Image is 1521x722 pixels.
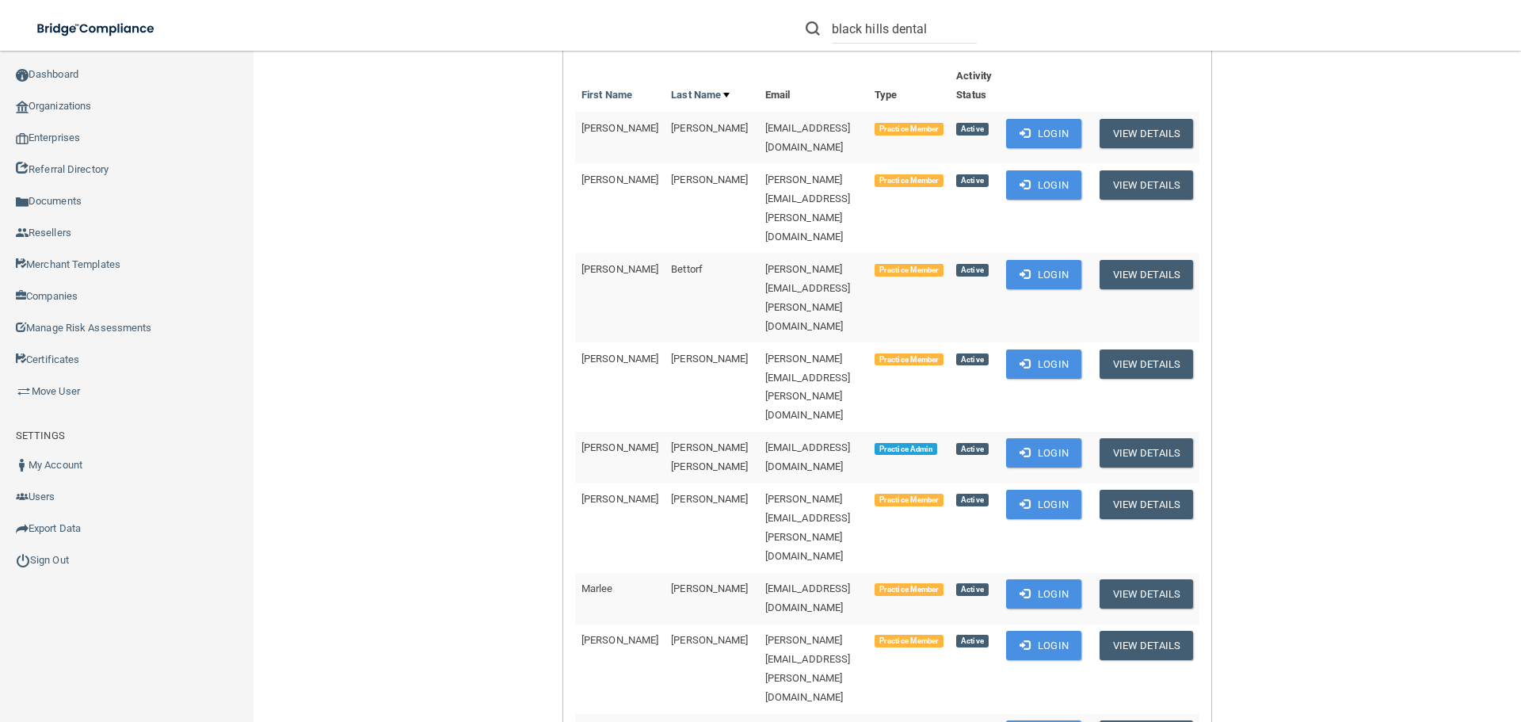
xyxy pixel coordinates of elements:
[1100,438,1193,468] button: View Details
[581,122,658,134] span: [PERSON_NAME]
[16,133,29,144] img: enterprise.0d942306.png
[956,174,988,187] span: Active
[1247,609,1502,673] iframe: Drift Widget Chat Controller
[16,196,29,208] img: icon-documents.8dae5593.png
[581,493,658,505] span: [PERSON_NAME]
[875,123,943,136] span: Practice Member
[24,13,170,45] img: bridge_compliance_login_screen.278c3ca4.svg
[581,174,658,185] span: [PERSON_NAME]
[875,583,943,596] span: Practice Member
[581,86,632,105] a: First Name
[956,123,988,136] span: Active
[16,101,29,113] img: organization-icon.f8decf85.png
[956,443,988,456] span: Active
[875,635,943,648] span: Practice Member
[832,14,977,44] input: Search
[1100,490,1193,519] button: View Details
[875,494,943,506] span: Practice Member
[956,353,988,366] span: Active
[1006,119,1081,148] button: Login
[671,583,748,594] span: [PERSON_NAME]
[875,443,937,456] span: Practice Admin
[956,635,988,648] span: Active
[16,426,65,445] label: SETTINGS
[671,174,748,185] span: [PERSON_NAME]
[1100,170,1193,200] button: View Details
[956,494,988,506] span: Active
[1006,350,1081,379] button: Login
[765,634,851,703] span: [PERSON_NAME][EMAIL_ADDRESS][PERSON_NAME][DOMAIN_NAME]
[581,353,658,365] span: [PERSON_NAME]
[765,263,851,332] span: [PERSON_NAME][EMAIL_ADDRESS][PERSON_NAME][DOMAIN_NAME]
[759,60,868,112] th: Email
[1006,631,1081,660] button: Login
[581,441,658,453] span: [PERSON_NAME]
[1100,260,1193,289] button: View Details
[868,60,950,112] th: Type
[16,384,32,399] img: briefcase.64adab9b.png
[875,264,943,277] span: Practice Member
[956,264,988,277] span: Active
[1006,438,1081,468] button: Login
[16,69,29,82] img: ic_dashboard_dark.d01f4a41.png
[581,634,658,646] span: [PERSON_NAME]
[950,60,1000,112] th: Activity Status
[671,122,748,134] span: [PERSON_NAME]
[581,263,658,275] span: [PERSON_NAME]
[1006,260,1081,289] button: Login
[875,174,943,187] span: Practice Member
[16,227,29,239] img: ic_reseller.de258add.png
[956,583,988,596] span: Active
[16,491,29,503] img: icon-users.e205127d.png
[765,441,851,472] span: [EMAIL_ADDRESS][DOMAIN_NAME]
[765,174,851,243] span: [PERSON_NAME][EMAIL_ADDRESS][PERSON_NAME][DOMAIN_NAME]
[765,122,851,153] span: [EMAIL_ADDRESS][DOMAIN_NAME]
[16,459,29,472] img: ic_user_dark.df1a06c3.png
[1100,631,1193,660] button: View Details
[671,441,748,472] span: [PERSON_NAME] [PERSON_NAME]
[765,583,851,613] span: [EMAIL_ADDRESS][DOMAIN_NAME]
[1006,170,1081,200] button: Login
[806,21,820,36] img: ic-search.3b580494.png
[1100,579,1193,609] button: View Details
[581,583,613,594] span: Marlee
[671,634,748,646] span: [PERSON_NAME]
[671,493,748,505] span: [PERSON_NAME]
[1100,350,1193,379] button: View Details
[1006,490,1081,519] button: Login
[16,522,29,535] img: icon-export.b9366987.png
[765,353,851,422] span: [PERSON_NAME][EMAIL_ADDRESS][PERSON_NAME][DOMAIN_NAME]
[875,353,943,366] span: Practice Member
[16,553,30,567] img: ic_power_dark.7ecde6b1.png
[671,353,748,365] span: [PERSON_NAME]
[671,263,703,275] span: Bettorf
[1100,119,1193,148] button: View Details
[1006,579,1081,609] button: Login
[765,493,851,562] span: [PERSON_NAME][EMAIL_ADDRESS][PERSON_NAME][DOMAIN_NAME]
[671,86,730,105] a: Last Name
